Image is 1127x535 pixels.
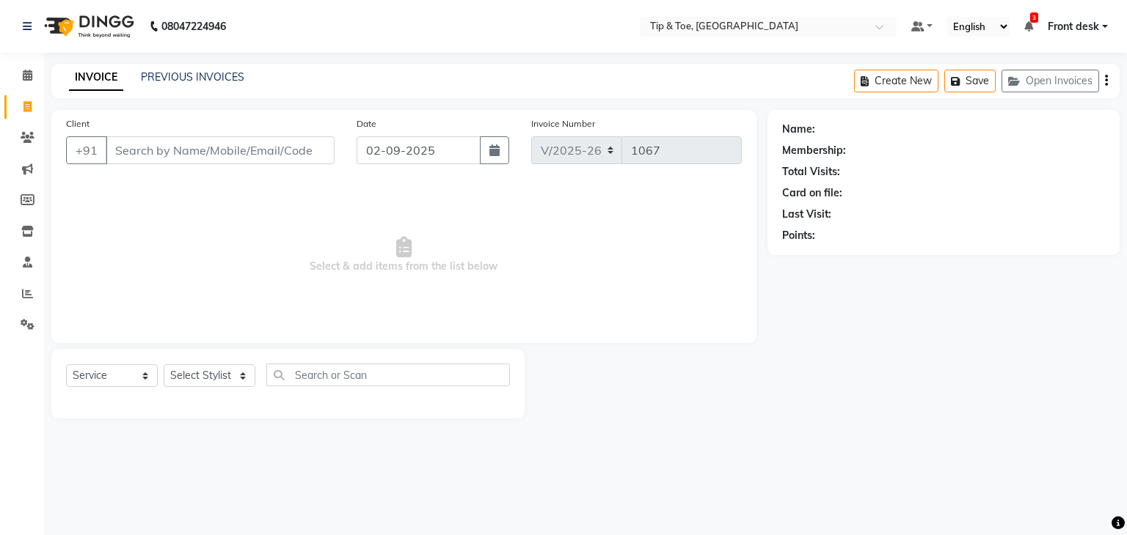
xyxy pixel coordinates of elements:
[782,185,842,201] div: Card on file:
[1024,20,1033,33] a: 3
[782,164,840,180] div: Total Visits:
[69,64,123,91] a: INVOICE
[1048,19,1099,34] span: Front desk
[1030,12,1038,23] span: 3
[66,136,107,164] button: +91
[782,207,831,222] div: Last Visit:
[37,6,138,47] img: logo
[782,143,846,158] div: Membership:
[266,364,510,386] input: Search or Scan
[531,117,595,130] label: Invoice Number
[782,122,815,137] div: Name:
[782,228,815,243] div: Points:
[357,117,376,130] label: Date
[161,6,226,47] b: 08047224946
[106,136,335,164] input: Search by Name/Mobile/Email/Code
[1002,70,1099,92] button: Open Invoices
[854,70,938,92] button: Create New
[66,182,742,328] span: Select & add items from the list below
[66,117,90,130] label: Client
[141,70,244,84] a: PREVIOUS INVOICES
[944,70,996,92] button: Save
